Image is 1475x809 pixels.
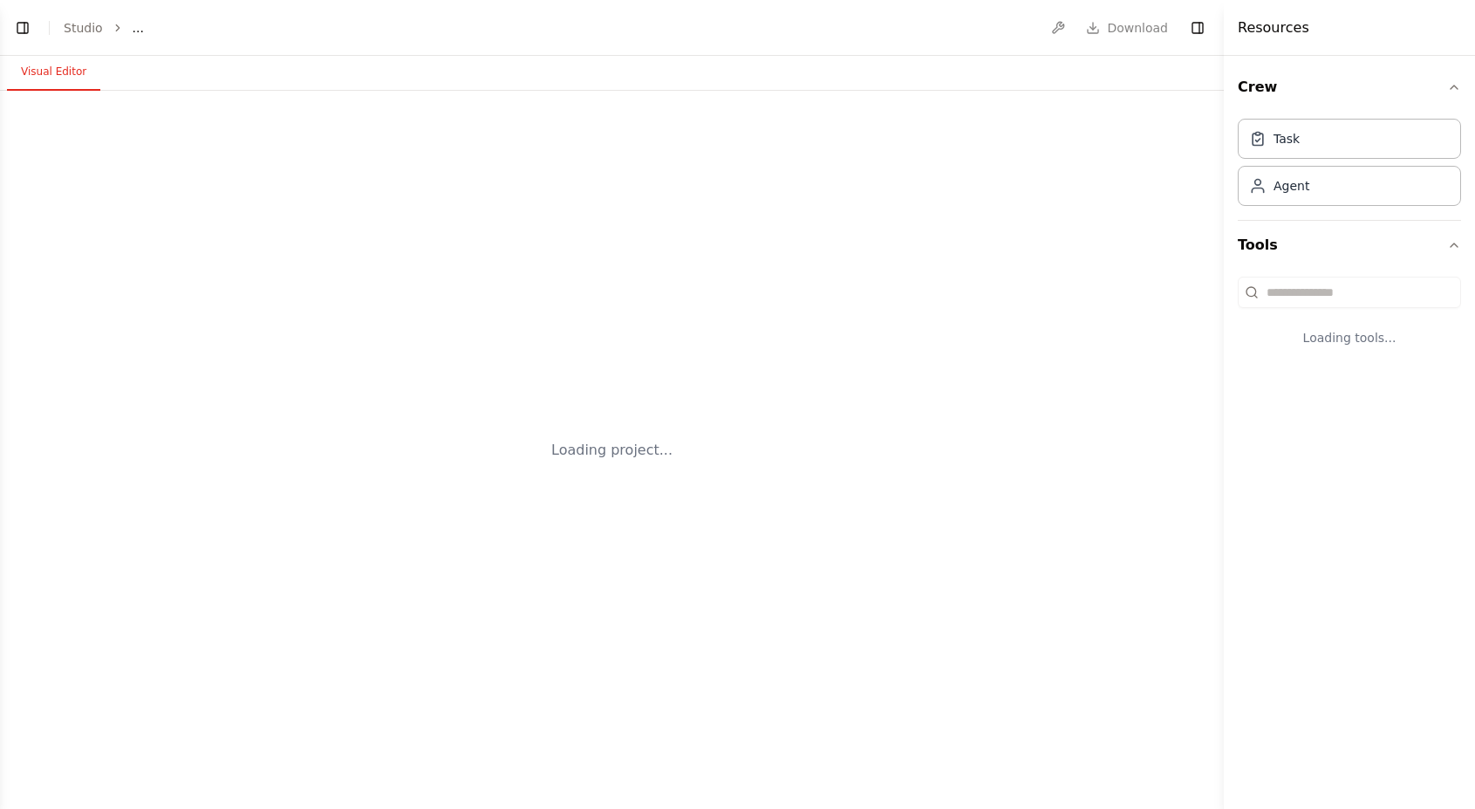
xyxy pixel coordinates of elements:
[1238,112,1461,220] div: Crew
[7,54,100,91] button: Visual Editor
[64,19,144,37] nav: breadcrumb
[1274,177,1309,195] div: Agent
[1238,315,1461,360] div: Loading tools...
[1238,221,1461,270] button: Tools
[1274,130,1300,147] div: Task
[133,19,144,37] span: ...
[1238,17,1309,38] h4: Resources
[1238,270,1461,374] div: Tools
[64,21,103,35] a: Studio
[1238,63,1461,112] button: Crew
[1185,16,1210,40] button: Hide right sidebar
[10,16,35,40] button: Show left sidebar
[551,440,673,461] div: Loading project...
